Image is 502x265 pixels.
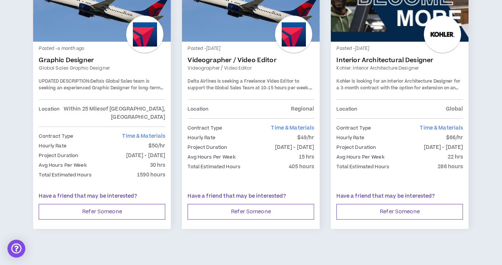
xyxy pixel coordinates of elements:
p: Hourly Rate [336,134,364,142]
p: Location [336,105,357,113]
p: Have a friend that may be interested? [188,192,314,200]
p: Contract Type [336,124,371,132]
span: Time & Materials [271,124,314,132]
p: 30 hrs [150,161,166,169]
p: 405 hours [289,163,314,171]
p: Project Duration [188,143,227,151]
p: Total Estimated Hours [336,163,389,171]
p: Location [188,105,208,113]
p: 22 hrs [448,153,463,161]
p: Contract Type [39,132,73,140]
p: Project Duration [336,143,376,151]
p: $50/hr [148,142,166,150]
a: Videographer / Video Editor [188,65,314,71]
a: Graphic Designer [39,57,165,64]
p: Posted - a month ago [39,45,165,52]
span: Kohler is looking for an Interior Architecture Designer for a 3-month contract with the option fo... [336,78,460,98]
a: Global Sales Graphic Designer [39,65,165,71]
p: Total Estimated Hours [188,163,240,171]
p: Have a friend that may be interested? [336,192,463,200]
p: [DATE] - [DATE] [424,143,463,151]
p: Posted - [DATE] [336,45,463,52]
p: Global [446,105,463,113]
button: Refer Someone [336,204,463,220]
p: 286 hours [438,163,463,171]
p: Posted - [DATE] [188,45,314,52]
a: Videographer / Video Editor [188,57,314,64]
strong: UPDATED DESCRIPTION: [39,78,90,84]
p: Project Duration [39,151,78,160]
p: [DATE] - [DATE] [275,143,314,151]
p: Within 25 Miles of [GEOGRAPHIC_DATA], [GEOGRAPHIC_DATA] [60,105,165,121]
span: Delta Airlines is seeking a Freelance Video Editor to support the Global Sales Team at 10-15 hour... [188,78,309,91]
p: Avg Hours Per Week [336,153,384,161]
p: Total Estimated Hours [39,171,92,179]
p: [DATE] - [DATE] [126,151,166,160]
p: 1590 hours [137,171,165,179]
div: Open Intercom Messenger [7,240,25,258]
p: $66/hr [446,134,463,142]
button: Refer Someone [39,204,165,220]
span: Time & Materials [122,132,165,140]
span: Delta's Global Sales team is seeking an experienced Graphic Designer for long-term contract suppo... [39,78,164,117]
p: 15 hrs [299,153,314,161]
p: Location [39,105,60,121]
button: Refer Someone [188,204,314,220]
a: Interior Architectural Designer [336,57,463,64]
span: Time & Materials [420,124,463,132]
a: Kohler: Interior Architecture Designer [336,65,463,71]
p: Have a friend that may be interested? [39,192,165,200]
p: Avg Hours Per Week [39,161,86,169]
p: Contract Type [188,124,222,132]
p: Hourly Rate [39,142,66,150]
p: $49/hr [297,134,314,142]
p: Avg Hours Per Week [188,153,235,161]
p: Hourly Rate [188,134,215,142]
p: Regional [291,105,314,113]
